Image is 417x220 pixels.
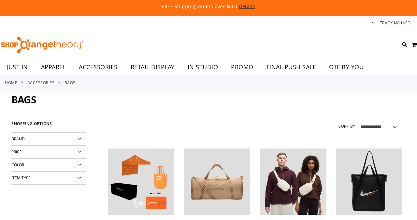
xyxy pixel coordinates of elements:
a: APPAREL [35,60,73,75]
a: Details [239,3,255,9]
a: New Studio Kit [108,149,174,216]
img: Nike Duffel Bag [184,149,250,215]
a: ACCESSORIES [27,80,55,85]
div: Color [11,159,86,172]
strong: Shopping Options [11,119,86,133]
span: APPAREL [41,60,66,74]
a: ACCESSORIES [72,60,124,74]
span: OTF BY YOU [329,60,364,74]
span: PROMO [231,60,253,74]
span: Bags [11,93,36,106]
a: FINAL PUSH SALE [260,60,323,75]
div: Brand [11,133,86,146]
a: PROMO [224,60,260,75]
a: RETAIL DISPLAY [124,60,181,75]
a: lululemon Everywhere Belt Bag - Large [260,149,326,216]
span: Color [11,162,24,167]
div: Price [11,146,86,159]
span: JUST IN [7,60,28,74]
span: Brand [11,136,25,141]
span: Price [11,149,22,154]
a: Nike Duffel Bag [184,149,250,216]
a: OTF BY YOU [323,60,370,75]
img: New Studio Kit [108,149,174,215]
a: Nike 28L Gym Tote [336,149,402,216]
p: FREE Shipping, orders over $600. [24,3,393,10]
a: IN STUDIO [181,60,225,75]
span: ACCESSORIES [79,60,118,74]
span: FINAL PUSH SALE [266,60,316,74]
a: Tracking Info [380,20,411,26]
img: Nike 28L Gym Tote [336,149,402,215]
button: Account menu [372,20,375,26]
span: Item Type [11,175,31,180]
a: Home [5,80,17,85]
span: IN STUDIO [188,60,218,74]
strong: Bags [65,80,76,85]
div: Item Type [11,172,86,185]
label: Sort By [338,123,355,129]
span: RETAIL DISPLAY [131,60,175,74]
img: lululemon Everywhere Belt Bag - Large [260,149,326,215]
